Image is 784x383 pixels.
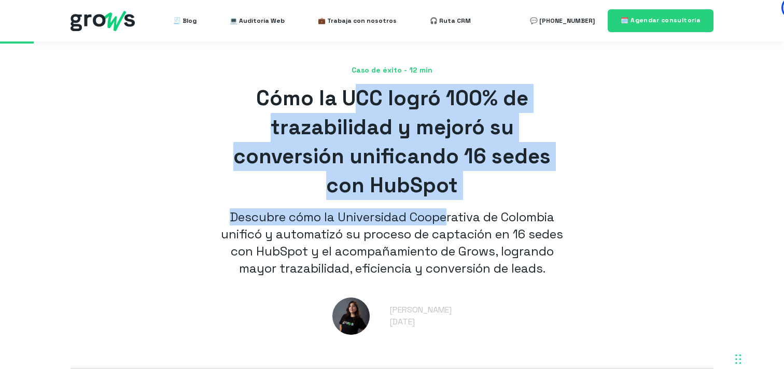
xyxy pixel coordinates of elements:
a: 💼 Trabaja con nosotros [318,10,397,31]
a: 🧾 Blog [173,10,197,31]
a: 💻 Auditoría Web [230,10,285,31]
span: 🗓️ Agendar consultoría [621,16,701,24]
a: 🎧 Ruta CRM [430,10,471,31]
span: Cómo la UCC logró 100% de trazabilidad y mejoró su conversión unificando 16 sedes con HubSpot [233,85,551,198]
a: [PERSON_NAME] [389,304,452,315]
a: 🗓️ Agendar consultoría [608,9,713,32]
iframe: Chat Widget [597,238,784,383]
img: grows - hubspot [71,11,135,31]
div: [DATE] [389,316,452,328]
p: Descubre cómo la Universidad Cooperativa de Colombia unificó y automatizó su proceso de captación... [216,208,568,277]
div: Drag [735,344,741,375]
span: Caso de éxito - 12 min [71,65,713,76]
a: 💬 [PHONE_NUMBER] [530,10,595,31]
